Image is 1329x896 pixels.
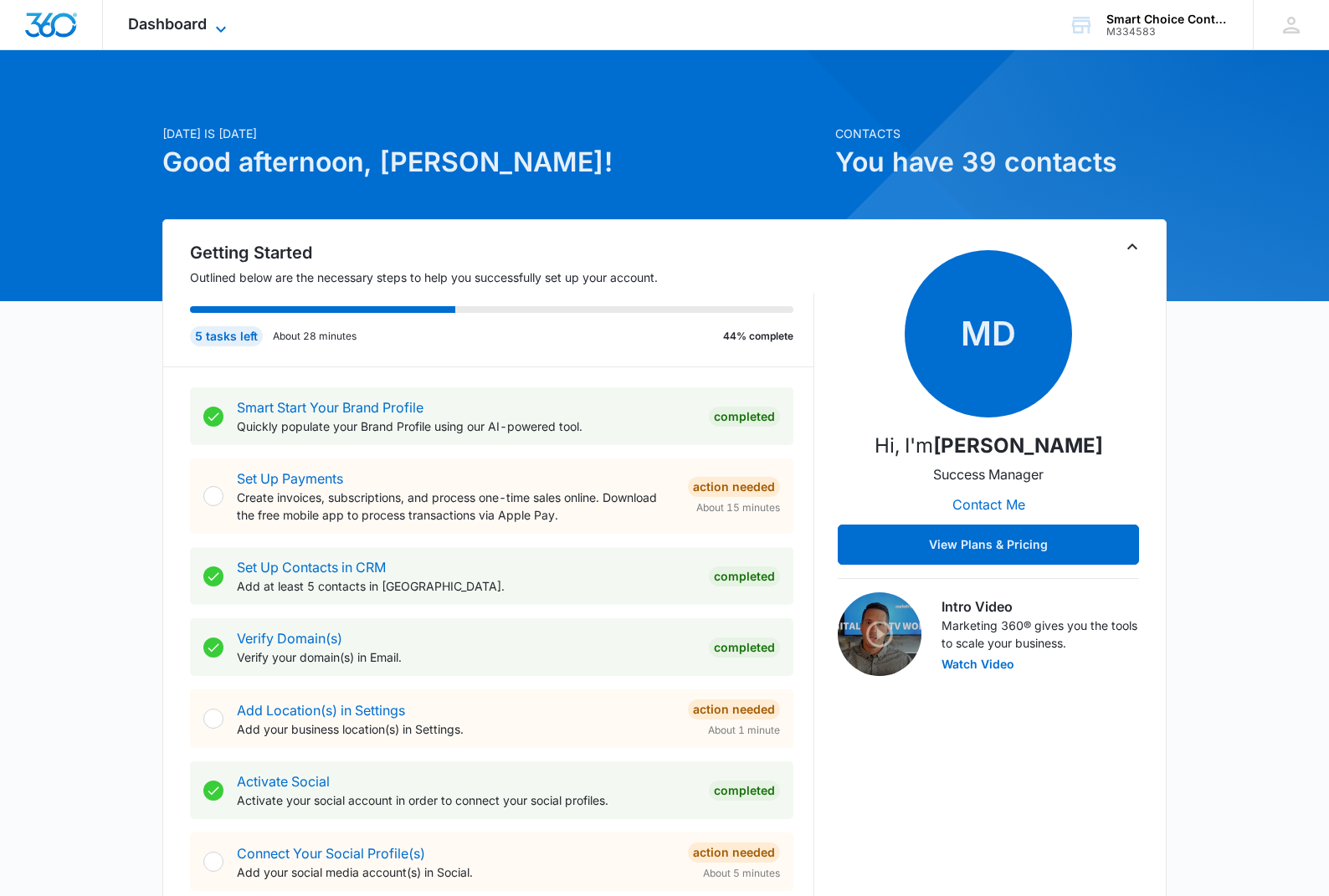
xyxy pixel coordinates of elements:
[708,723,780,738] span: About 1 minute
[709,407,780,427] div: Completed
[237,648,695,666] p: Verify your domain(s) in Email.
[688,477,780,497] div: Action Needed
[838,592,921,676] img: Intro Video
[933,464,1044,484] p: Success Manager
[237,559,386,576] a: Set Up Contacts in CRM
[237,702,405,719] a: Add Location(s) in Settings
[709,637,780,658] div: Completed
[936,484,1042,525] button: Contact Me
[1106,13,1229,26] div: account name
[237,489,675,524] p: Create invoices, subscriptions, and process one-time sales online. Download the free mobile app t...
[237,399,423,416] a: Smart Start Your Brand Profile
[696,500,780,515] span: About 15 minutes
[709,781,780,801] div: Completed
[1122,237,1142,257] button: Toggle Collapse
[835,125,1167,142] p: Contacts
[709,566,780,586] div: Completed
[237,720,675,738] p: Add your business location(s) in Settings.
[905,250,1072,417] span: MD
[237,845,425,862] a: Connect Your Social Profile(s)
[237,773,330,790] a: Activate Social
[128,15,207,33] span: Dashboard
[162,142,825,182] h1: Good afternoon, [PERSON_NAME]!
[162,125,825,142] p: [DATE] is [DATE]
[190,269,814,286] p: Outlined below are the necessary steps to help you successfully set up your account.
[835,142,1167,182] h1: You have 39 contacts
[273,329,357,344] p: About 28 minutes
[942,596,1139,617] h3: Intro Video
[237,863,675,881] p: Add your social media account(s) in Social.
[237,470,343,487] a: Set Up Payments
[190,326,263,346] div: 5 tasks left
[942,617,1139,652] p: Marketing 360® gives you the tools to scale your business.
[942,658,1014,670] button: Watch Video
[237,630,342,647] a: Verify Domain(s)
[237,417,695,435] p: Quickly populate your Brand Profile using our AI-powered tool.
[190,240,814,265] h2: Getting Started
[838,525,1139,565] button: View Plans & Pricing
[237,577,695,595] p: Add at least 5 contacts in [GEOGRAPHIC_DATA].
[688,842,780,863] div: Action Needed
[237,791,695,809] p: Activate your social account in order to connect your social profiles.
[703,866,780,881] span: About 5 minutes
[688,699,780,719] div: Action Needed
[933,433,1103,458] strong: [PERSON_NAME]
[1106,26,1229,38] div: account id
[875,431,1103,461] p: Hi, I'm
[723,329,793,344] p: 44% complete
